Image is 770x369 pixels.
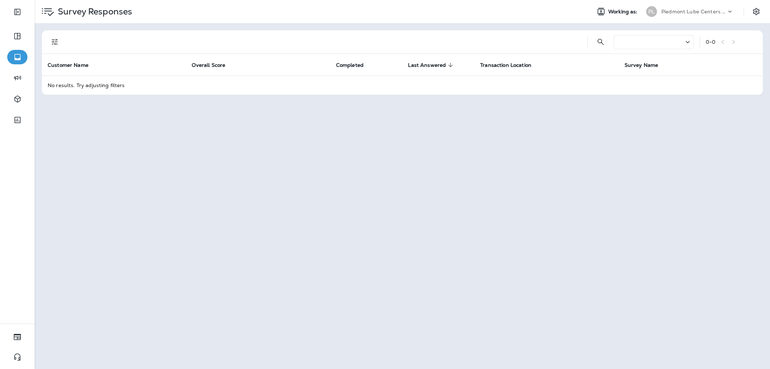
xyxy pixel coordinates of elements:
span: Last Answered [408,62,446,68]
span: Survey Name [625,62,658,68]
span: Working as: [608,9,639,15]
td: No results. Try adjusting filters [42,76,763,95]
span: Overall Score [192,62,225,68]
button: Filters [48,35,62,49]
div: PL [646,6,657,17]
span: Transaction Location [480,62,531,68]
p: Piedmont Lube Centers LLC [661,9,726,14]
p: Survey Responses [55,6,132,17]
span: Survey Name [625,62,668,68]
span: Overall Score [192,62,235,68]
span: Transaction Location [480,62,541,68]
span: Completed [336,62,364,68]
span: Last Answered [408,62,455,68]
button: Search Survey Responses [593,35,608,49]
button: Expand Sidebar [7,5,27,19]
span: Customer Name [48,62,98,68]
span: Completed [336,62,373,68]
span: Customer Name [48,62,88,68]
button: Settings [750,5,763,18]
div: 0 - 0 [706,39,715,45]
